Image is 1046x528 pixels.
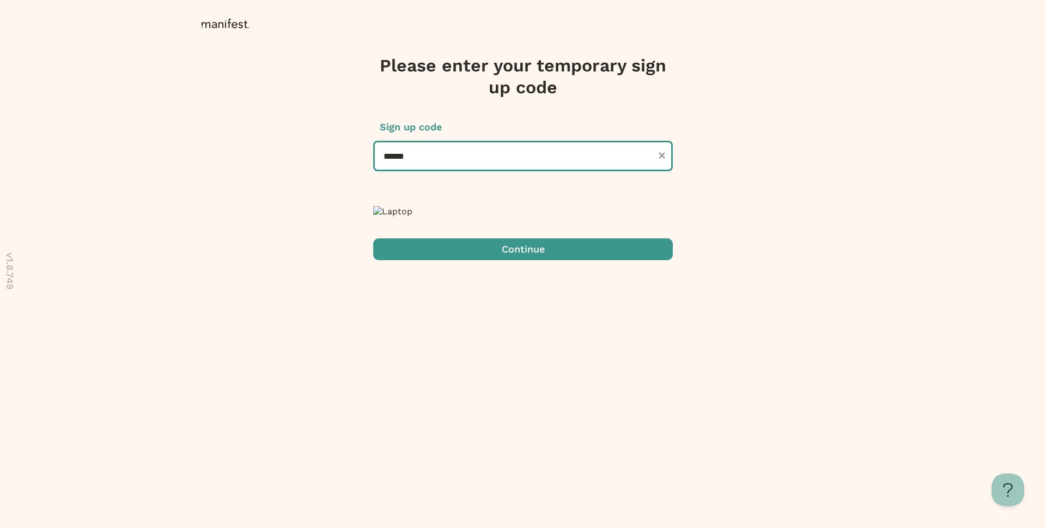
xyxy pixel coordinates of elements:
img: Laptop [373,206,412,217]
button: Continue [373,238,673,260]
h3: Please enter your temporary sign up code [373,55,673,98]
iframe: Toggle Customer Support [992,473,1024,506]
p: Sign up code [373,120,673,134]
p: v 1.8.749 [3,253,17,290]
